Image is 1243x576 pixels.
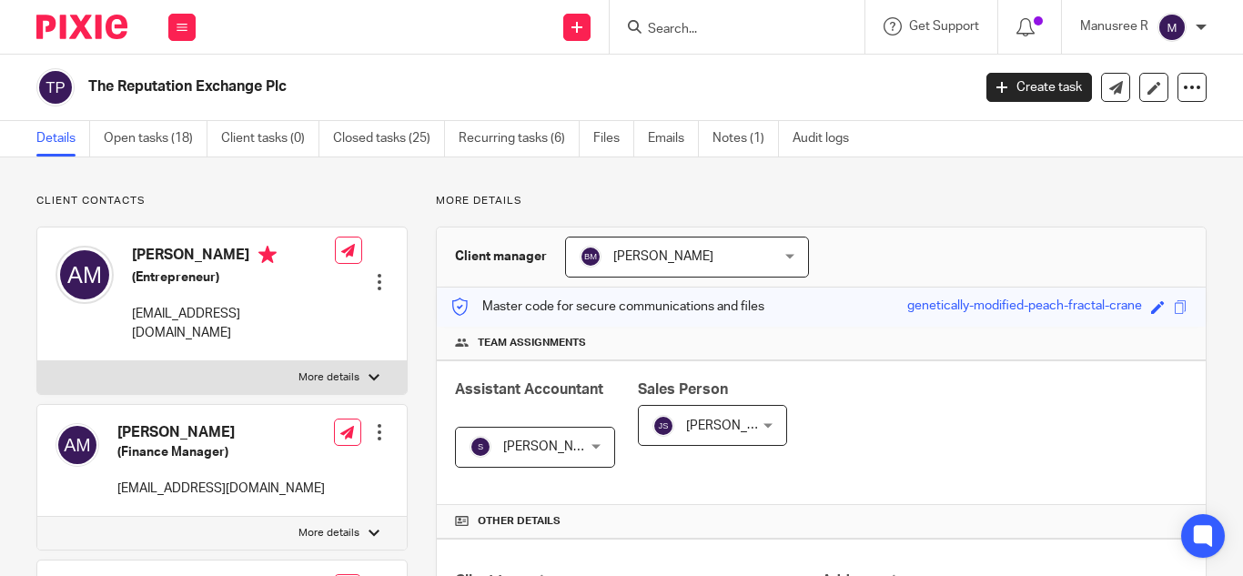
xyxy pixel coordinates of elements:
[793,121,863,157] a: Audit logs
[36,68,75,106] img: svg%3E
[36,15,127,39] img: Pixie
[132,305,335,342] p: [EMAIL_ADDRESS][DOMAIN_NAME]
[298,526,359,541] p: More details
[1080,17,1148,35] p: Manusree R
[56,246,114,304] img: svg%3E
[455,382,603,397] span: Assistant Accountant
[648,121,699,157] a: Emails
[593,121,634,157] a: Files
[580,246,601,268] img: svg%3E
[36,194,408,208] p: Client contacts
[503,440,614,453] span: [PERSON_NAME] B
[258,246,277,264] i: Primary
[686,419,786,432] span: [PERSON_NAME]
[132,268,335,287] h5: (Entrepreneur)
[333,121,445,157] a: Closed tasks (25)
[436,194,1207,208] p: More details
[909,20,979,33] span: Get Support
[104,121,207,157] a: Open tasks (18)
[1157,13,1187,42] img: svg%3E
[986,73,1092,102] a: Create task
[478,336,586,350] span: Team assignments
[712,121,779,157] a: Notes (1)
[459,121,580,157] a: Recurring tasks (6)
[638,382,728,397] span: Sales Person
[613,250,713,263] span: [PERSON_NAME]
[132,246,335,268] h4: [PERSON_NAME]
[646,22,810,38] input: Search
[117,423,325,442] h4: [PERSON_NAME]
[907,297,1142,318] div: genetically-modified-peach-fractal-crane
[117,480,325,498] p: [EMAIL_ADDRESS][DOMAIN_NAME]
[455,248,547,266] h3: Client manager
[478,514,561,529] span: Other details
[56,423,99,467] img: svg%3E
[298,370,359,385] p: More details
[88,77,785,96] h2: The Reputation Exchange Plc
[470,436,491,458] img: svg%3E
[652,415,674,437] img: svg%3E
[221,121,319,157] a: Client tasks (0)
[450,298,764,316] p: Master code for secure communications and files
[117,443,325,461] h5: (Finance Manager)
[36,121,90,157] a: Details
